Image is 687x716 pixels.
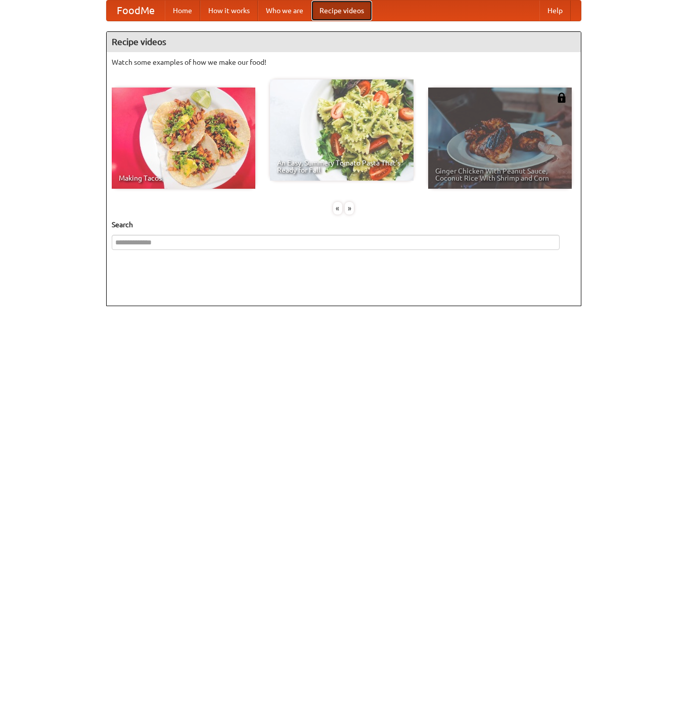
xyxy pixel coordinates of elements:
div: » [345,202,354,215]
a: How it works [200,1,258,21]
p: Watch some examples of how we make our food! [112,57,576,67]
a: Recipe videos [311,1,372,21]
a: Who we are [258,1,311,21]
a: An Easy, Summery Tomato Pasta That's Ready for Fall [270,79,414,181]
a: Making Tacos [112,88,255,189]
span: Making Tacos [119,175,248,182]
h4: Recipe videos [107,32,581,52]
span: An Easy, Summery Tomato Pasta That's Ready for Fall [277,159,406,174]
div: « [333,202,342,215]
h5: Search [112,220,576,230]
a: Home [165,1,200,21]
a: Help [539,1,571,21]
img: 483408.png [557,93,567,103]
a: FoodMe [107,1,165,21]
